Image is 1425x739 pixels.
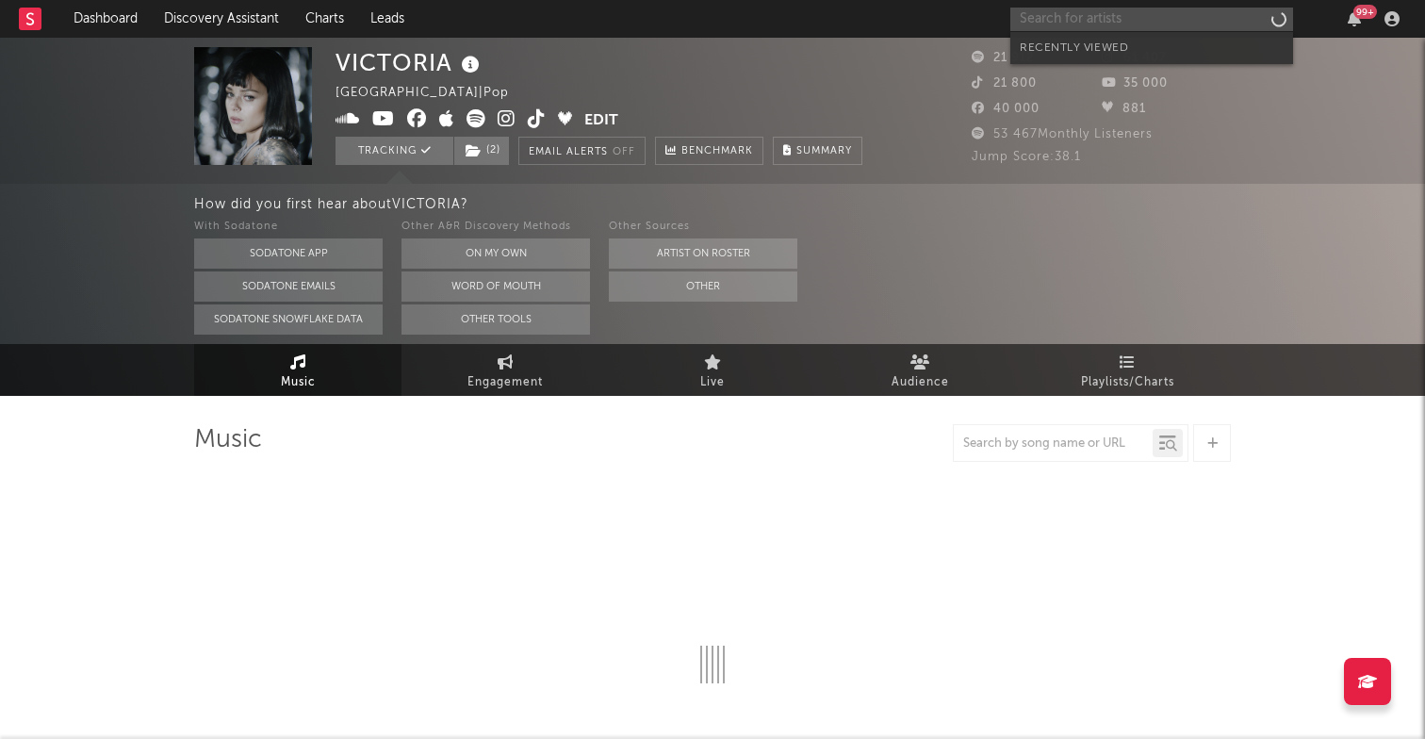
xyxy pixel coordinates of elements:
[613,147,635,157] em: Off
[681,140,753,163] span: Benchmark
[1081,371,1174,394] span: Playlists/Charts
[401,216,590,238] div: Other A&R Discovery Methods
[336,137,453,165] button: Tracking
[336,47,484,78] div: VICTORIA
[194,238,383,269] button: Sodatone App
[518,137,646,165] button: Email AlertsOff
[609,238,797,269] button: Artist on Roster
[609,216,797,238] div: Other Sources
[401,304,590,335] button: Other Tools
[194,344,401,396] a: Music
[972,103,1040,115] span: 40 000
[194,216,383,238] div: With Sodatone
[1102,103,1146,115] span: 881
[700,371,725,394] span: Live
[281,371,316,394] span: Music
[453,137,510,165] span: ( 2 )
[194,271,383,302] button: Sodatone Emails
[972,151,1081,163] span: Jump Score: 38.1
[972,77,1037,90] span: 21 800
[401,238,590,269] button: On My Own
[336,82,531,105] div: [GEOGRAPHIC_DATA] | Pop
[1102,77,1168,90] span: 35 000
[454,137,509,165] button: (2)
[1020,37,1284,59] div: Recently Viewed
[467,371,543,394] span: Engagement
[655,137,763,165] a: Benchmark
[1010,8,1293,31] input: Search for artists
[972,128,1153,140] span: 53 467 Monthly Listeners
[796,146,852,156] span: Summary
[194,193,1425,216] div: How did you first hear about VICTORIA ?
[773,137,862,165] button: Summary
[1024,344,1231,396] a: Playlists/Charts
[1348,11,1361,26] button: 99+
[972,52,1034,64] span: 21 912
[401,271,590,302] button: Word Of Mouth
[194,304,383,335] button: Sodatone Snowflake Data
[816,344,1024,396] a: Audience
[401,344,609,396] a: Engagement
[1353,5,1377,19] div: 99 +
[609,344,816,396] a: Live
[892,371,949,394] span: Audience
[584,109,618,133] button: Edit
[609,271,797,302] button: Other
[954,436,1153,452] input: Search by song name or URL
